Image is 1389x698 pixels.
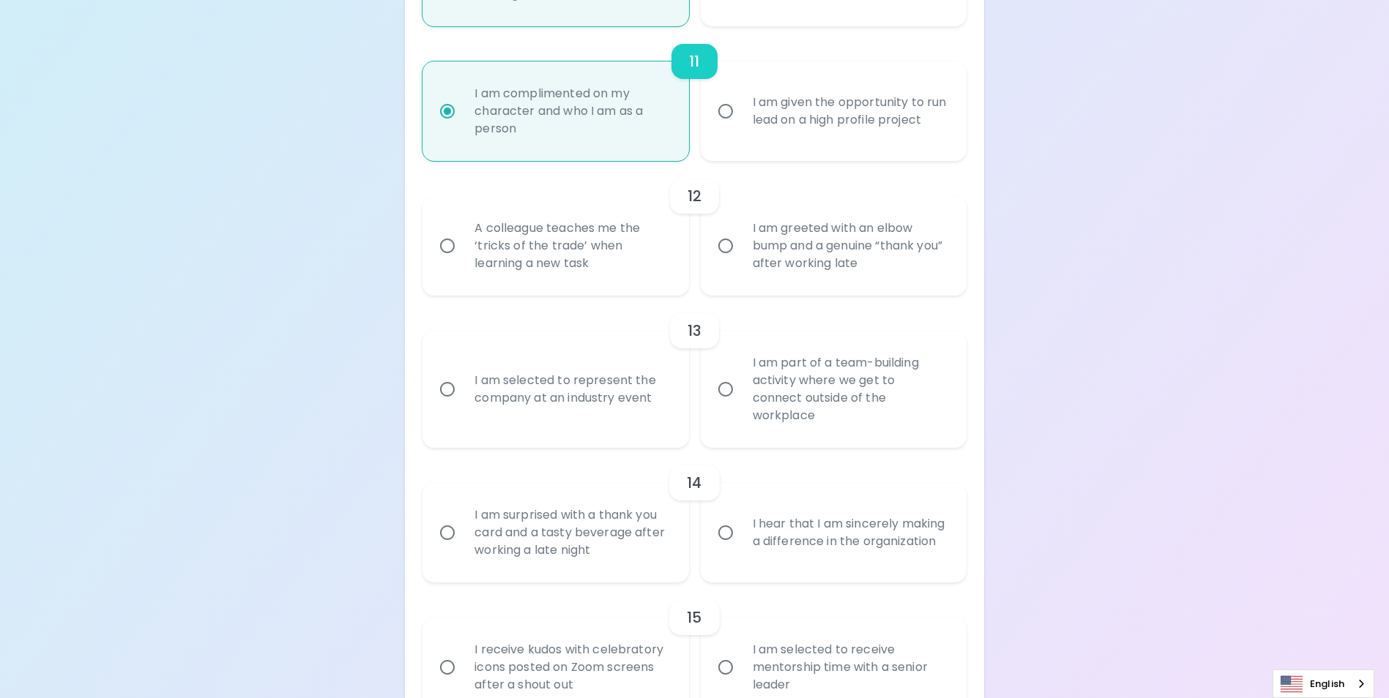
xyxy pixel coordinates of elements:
[1273,670,1374,697] a: English
[687,471,701,495] h6: 14
[688,319,701,342] h6: 13
[741,337,958,442] div: I am part of a team-building activity where we get to connect outside of the workplace
[741,76,958,146] div: I am given the opportunity to run lead on a high profile project
[463,202,680,290] div: A colleague teaches me the ‘tricks of the trade’ when learning a new task
[687,606,701,629] h6: 15
[463,354,680,424] div: I am selected to represent the company at an industry event
[1273,669,1374,698] aside: Language selected: English
[463,489,680,577] div: I am surprised with a thank you card and a tasty beverage after working a late night
[422,296,966,448] div: choice-group-check
[741,202,958,290] div: I am greeted with an elbow bump and a genuine “thank you” after working late
[688,184,701,208] h6: 12
[1273,669,1374,698] div: Language
[689,50,699,73] h6: 11
[422,161,966,296] div: choice-group-check
[422,448,966,582] div: choice-group-check
[741,498,958,568] div: I hear that I am sincerely making a difference in the organization
[422,26,966,161] div: choice-group-check
[463,67,680,155] div: I am complimented on my character and who I am as a person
